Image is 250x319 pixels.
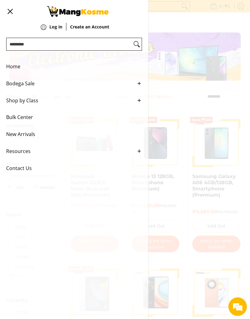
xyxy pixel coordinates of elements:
span: Resources [6,143,133,160]
a: Contact Us [6,160,142,177]
a: Log in [49,25,62,38]
button: Search [132,38,142,50]
span: Bodega Sale [6,75,133,92]
span: New Arrivals [6,126,133,143]
a: New Arrivals [6,126,142,143]
a: Create an Account [70,25,109,38]
span: We are offline. Please leave us a message. [13,78,108,140]
img: Electronic Devices - Premium Brands with Warehouse Prices l Mang Kosme [47,6,109,17]
span: Home [6,58,133,75]
div: Minimize live chat window [101,3,116,18]
a: Home [6,58,142,75]
textarea: Type your message and click 'Submit' [3,169,118,190]
a: Bulk Center [6,109,142,126]
a: Shop by Class [6,92,142,109]
a: Resources [6,143,142,160]
div: Leave a message [32,35,104,43]
em: Submit [90,190,112,199]
span: Bulk Center [6,109,133,126]
span: Contact Us [6,160,133,177]
strong: Log in [49,24,62,30]
span: Shop by Class [6,92,133,109]
a: Bodega Sale [6,75,142,92]
strong: Create an Account [70,24,109,30]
